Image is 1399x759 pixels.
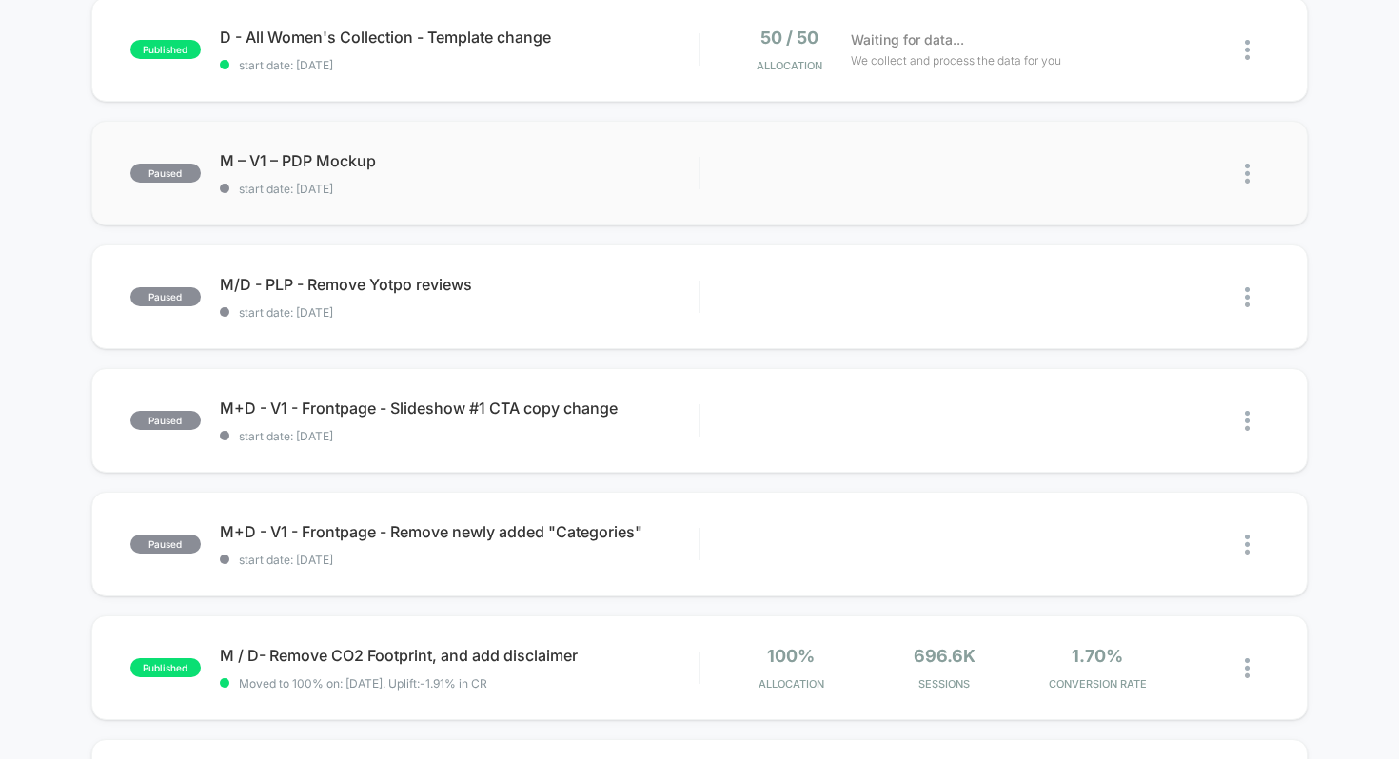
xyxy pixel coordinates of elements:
[220,151,699,170] span: M – V1 – PDP Mockup
[130,411,201,430] span: paused
[239,676,487,691] span: Moved to 100% on: [DATE] . Uplift: -1.91% in CR
[220,182,699,196] span: start date: [DATE]
[873,677,1016,691] span: Sessions
[1245,164,1250,184] img: close
[220,58,699,72] span: start date: [DATE]
[220,275,699,294] span: M/D - PLP - Remove Yotpo reviews
[1245,658,1250,678] img: close
[1245,287,1250,307] img: close
[220,522,699,541] span: M+D - V1 - Frontpage - Remove newly added "Categories"
[130,164,201,183] span: paused
[220,646,699,665] span: M / D- Remove CO2 Footprint, and add disclaimer
[130,40,201,59] span: published
[1245,411,1250,431] img: close
[220,399,699,418] span: M+D - V1 - Frontpage - Slideshow #1 CTA copy change
[760,28,818,48] span: 50 / 50
[130,658,201,677] span: published
[1245,40,1250,60] img: close
[851,51,1061,69] span: We collect and process the data for you
[767,646,815,666] span: 100%
[220,28,699,47] span: D - All Women's Collection - Template change
[1245,535,1250,555] img: close
[130,287,201,306] span: paused
[220,553,699,567] span: start date: [DATE]
[759,677,824,691] span: Allocation
[851,29,964,50] span: Waiting for data...
[220,429,699,443] span: start date: [DATE]
[1026,677,1170,691] span: CONVERSION RATE
[757,59,822,72] span: Allocation
[130,535,201,554] span: paused
[220,305,699,320] span: start date: [DATE]
[914,646,975,666] span: 696.6k
[1072,646,1123,666] span: 1.70%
